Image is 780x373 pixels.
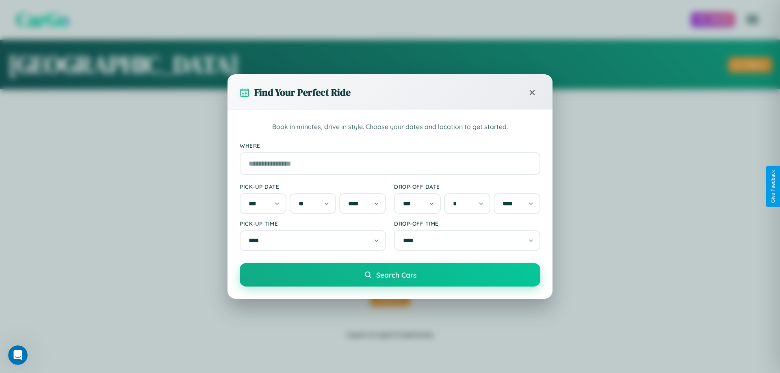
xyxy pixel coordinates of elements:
[394,220,540,227] label: Drop-off Time
[240,263,540,287] button: Search Cars
[240,220,386,227] label: Pick-up Time
[394,183,540,190] label: Drop-off Date
[254,86,351,99] h3: Find Your Perfect Ride
[240,142,540,149] label: Where
[240,122,540,132] p: Book in minutes, drive in style. Choose your dates and location to get started.
[376,270,416,279] span: Search Cars
[240,183,386,190] label: Pick-up Date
